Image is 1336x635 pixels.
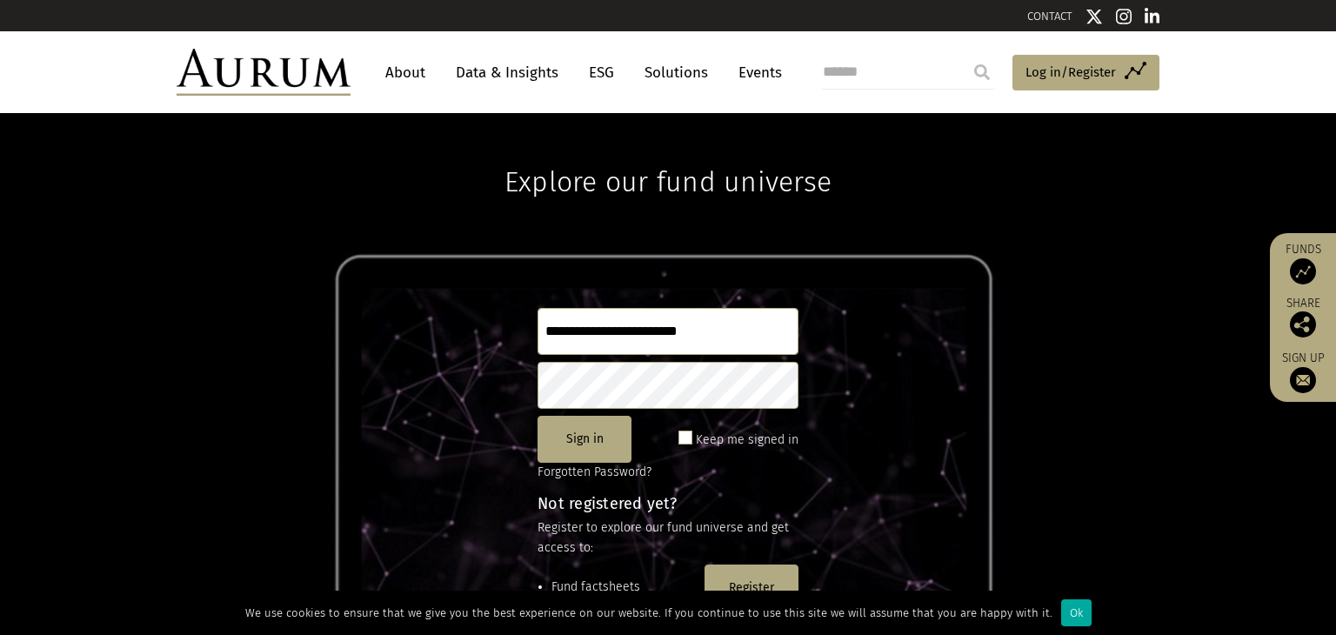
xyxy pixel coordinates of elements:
p: Register to explore our fund universe and get access to: [538,518,798,558]
img: Share this post [1290,311,1316,338]
div: Share [1279,297,1327,338]
a: Funds [1279,242,1327,284]
li: Fund factsheets [551,578,698,597]
a: Forgotten Password? [538,465,651,479]
h4: Not registered yet? [538,496,798,511]
a: Sign up [1279,351,1327,393]
h1: Explore our fund universe [504,113,832,198]
a: About [377,57,434,89]
a: Data & Insights [447,57,567,89]
img: Sign up to our newsletter [1290,367,1316,393]
span: Log in/Register [1025,62,1116,83]
div: Ok [1061,599,1092,626]
img: Linkedin icon [1145,8,1160,25]
a: Events [730,57,782,89]
button: Sign in [538,416,631,463]
a: Log in/Register [1012,55,1159,91]
a: ESG [580,57,623,89]
img: Twitter icon [1085,8,1103,25]
a: Solutions [636,57,717,89]
input: Submit [965,55,999,90]
img: Aurum [177,49,351,96]
img: Instagram icon [1116,8,1132,25]
a: CONTACT [1027,10,1072,23]
button: Register [705,565,798,612]
label: Keep me signed in [696,430,798,451]
img: Access Funds [1290,258,1316,284]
